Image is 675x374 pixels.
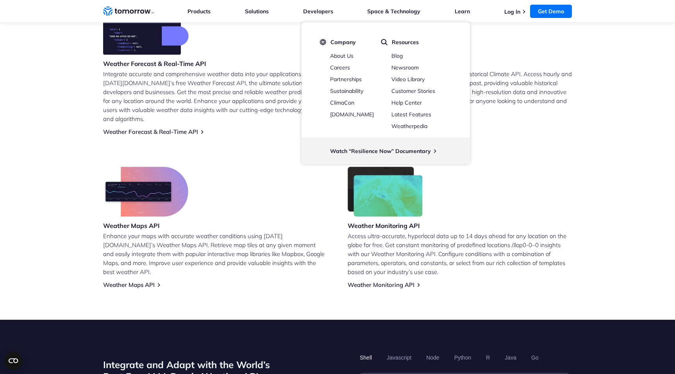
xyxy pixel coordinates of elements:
h3: Weather Monitoring API [348,221,423,230]
a: Log In [504,8,520,15]
a: Latest Features [391,111,431,118]
button: R [483,351,493,364]
a: Developers [303,8,333,15]
button: Go [529,351,541,364]
a: Weather Maps API [103,281,155,289]
a: Weatherpedia [391,123,427,130]
a: Products [187,8,211,15]
span: Company [330,39,356,46]
a: Help Center [391,99,422,106]
button: Node [423,351,442,364]
p: Enhance your maps with accurate weather conditions using [DATE][DOMAIN_NAME]’s Weather Maps API. ... [103,232,327,276]
a: Watch “Resilience Now” Documentary [330,148,431,155]
a: Video Library [391,76,425,83]
a: Get Demo [530,5,572,18]
a: Space & Technology [367,8,420,15]
a: About Us [330,52,354,59]
button: Open CMP widget [4,351,23,370]
a: Weather Monitoring API [348,281,414,289]
button: Python [452,351,474,364]
a: Learn [455,8,470,15]
button: Shell [357,351,375,364]
a: Careers [330,64,350,71]
button: Javascript [384,351,414,364]
h3: Weather Maps API [103,221,188,230]
a: Weather Forecast & Real-Time API [103,128,198,135]
a: [DOMAIN_NAME] [330,111,374,118]
a: Sustainability [330,87,363,94]
h3: Weather Forecast & Real-Time API [103,59,206,68]
a: ClimaCon [330,99,354,106]
img: tio-logo-icon.svg [320,39,327,46]
a: Newsroom [391,64,419,71]
a: Partnerships [330,76,362,83]
p: Integrate accurate and comprehensive weather data into your applications with [DATE][DOMAIN_NAME]... [103,69,327,123]
a: Blog [391,52,403,59]
p: Access ultra-accurate, hyperlocal data up to 14 days ahead for any location on the globe for free... [348,232,572,276]
span: Resources [392,39,419,46]
img: magnifier.svg [381,39,388,46]
a: Customer Stories [391,87,435,94]
button: Java [502,351,519,364]
a: Solutions [245,8,269,15]
a: Home link [103,5,154,17]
